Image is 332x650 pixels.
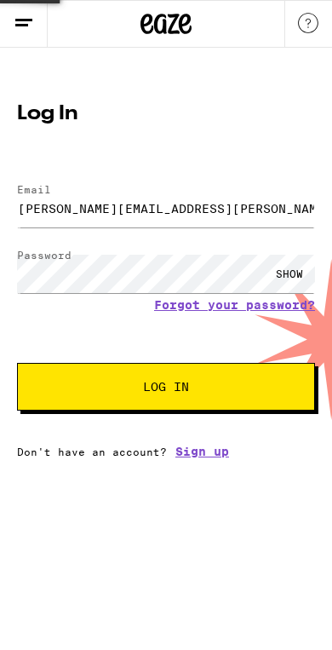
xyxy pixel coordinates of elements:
[17,189,315,227] input: Email
[17,445,315,458] div: Don't have an account?
[17,104,315,124] h1: Log In
[17,363,315,411] button: Log In
[264,255,315,293] div: SHOW
[143,381,189,393] span: Log In
[175,445,229,458] a: Sign up
[17,250,72,261] label: Password
[154,298,315,312] a: Forgot your password?
[17,184,51,195] label: Email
